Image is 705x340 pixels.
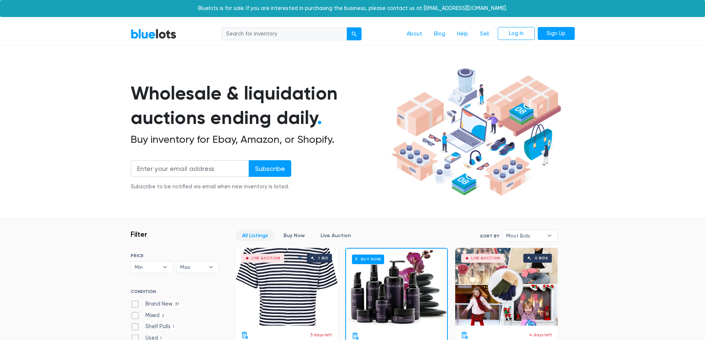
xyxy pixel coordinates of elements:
div: 0 bids [535,256,548,260]
p: 4 days left [529,331,552,338]
input: Search for inventory [221,27,347,41]
span: . [317,107,322,129]
p: 3 days left [310,331,332,338]
b: ▾ [542,230,557,241]
span: 1 [171,324,177,330]
label: Mixed [131,312,167,320]
a: Sign Up [538,27,575,40]
a: Buy Now [346,249,447,326]
div: Live Auction [471,256,500,260]
h6: CONDITION [131,289,219,297]
a: Log In [498,27,535,40]
span: Max [180,262,205,273]
h2: Buy inventory for Ebay, Amazon, or Shopify. [131,133,388,146]
a: Help [451,27,474,41]
span: Most Bids [506,230,543,241]
h3: Filter [131,230,147,239]
h6: PRICE [131,253,219,258]
a: Buy Now [277,230,311,241]
a: Live Auction 0 bids [455,248,558,326]
div: Subscribe to be notified via email when new inventory is listed. [131,183,291,191]
a: Live Auction 1 bid [235,248,338,326]
a: Blog [428,27,451,41]
label: Shelf Pulls [131,323,177,331]
span: 37 [172,302,182,307]
a: About [401,27,428,41]
img: hero-ee84e7d0318cb26816c560f6b4441b76977f77a177738b4e94f68c95b2b83dbb.png [388,65,564,199]
a: BlueLots [131,28,177,39]
div: Live Auction [251,256,281,260]
h6: Buy Now [352,255,384,264]
span: 2 [160,313,167,319]
label: Sort By [480,233,499,239]
span: Min [135,262,159,273]
a: Sell [474,27,495,41]
b: ▾ [203,262,219,273]
b: ▾ [157,262,173,273]
div: 1 bid [318,256,328,260]
a: All Listings [236,230,274,241]
label: Brand New [131,300,182,308]
input: Subscribe [249,160,291,177]
input: Enter your email address [131,160,249,177]
a: Live Auction [314,230,357,241]
h1: Wholesale & liquidation auctions ending daily [131,81,388,130]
